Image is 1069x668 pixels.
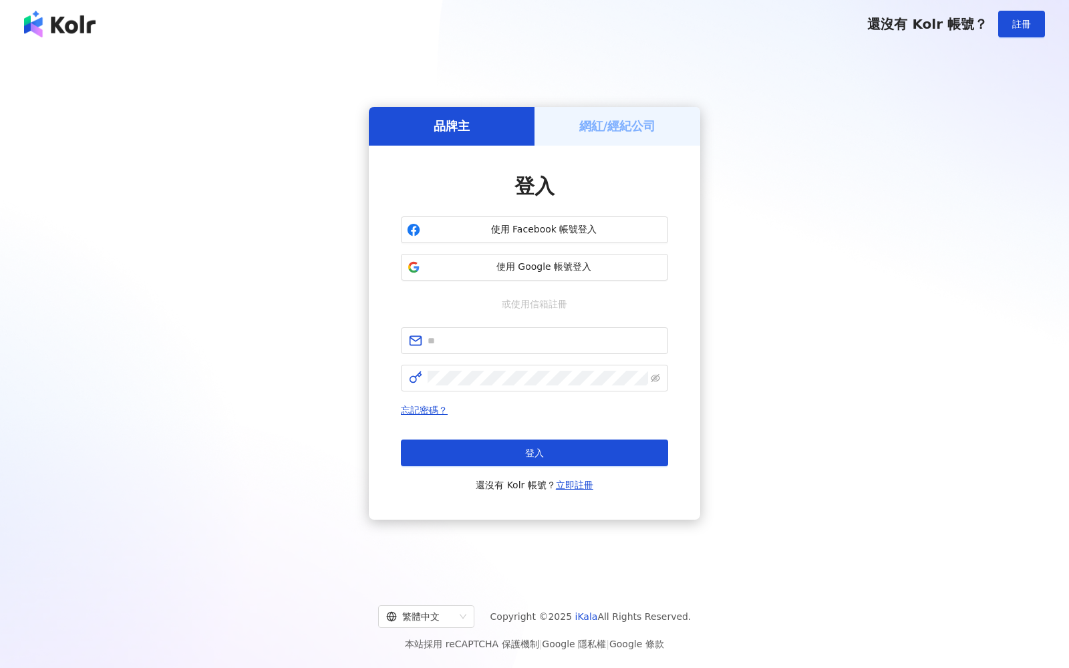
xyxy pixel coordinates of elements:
[579,118,656,134] h5: 網紅/經紀公司
[539,639,543,649] span: |
[24,11,96,37] img: logo
[434,118,470,134] h5: 品牌主
[426,261,662,274] span: 使用 Google 帳號登入
[476,477,593,493] span: 還沒有 Kolr 帳號？
[401,254,668,281] button: 使用 Google 帳號登入
[401,440,668,466] button: 登入
[998,11,1045,37] button: 註冊
[514,174,555,198] span: 登入
[490,609,692,625] span: Copyright © 2025 All Rights Reserved.
[609,639,664,649] a: Google 條款
[405,636,663,652] span: 本站採用 reCAPTCHA 保護機制
[492,297,577,311] span: 或使用信箱註冊
[606,639,609,649] span: |
[401,216,668,243] button: 使用 Facebook 帳號登入
[651,373,660,383] span: eye-invisible
[575,611,598,622] a: iKala
[556,480,593,490] a: 立即註冊
[426,223,662,236] span: 使用 Facebook 帳號登入
[1012,19,1031,29] span: 註冊
[867,16,987,32] span: 還沒有 Kolr 帳號？
[525,448,544,458] span: 登入
[542,639,606,649] a: Google 隱私權
[401,405,448,415] a: 忘記密碼？
[386,606,454,627] div: 繁體中文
